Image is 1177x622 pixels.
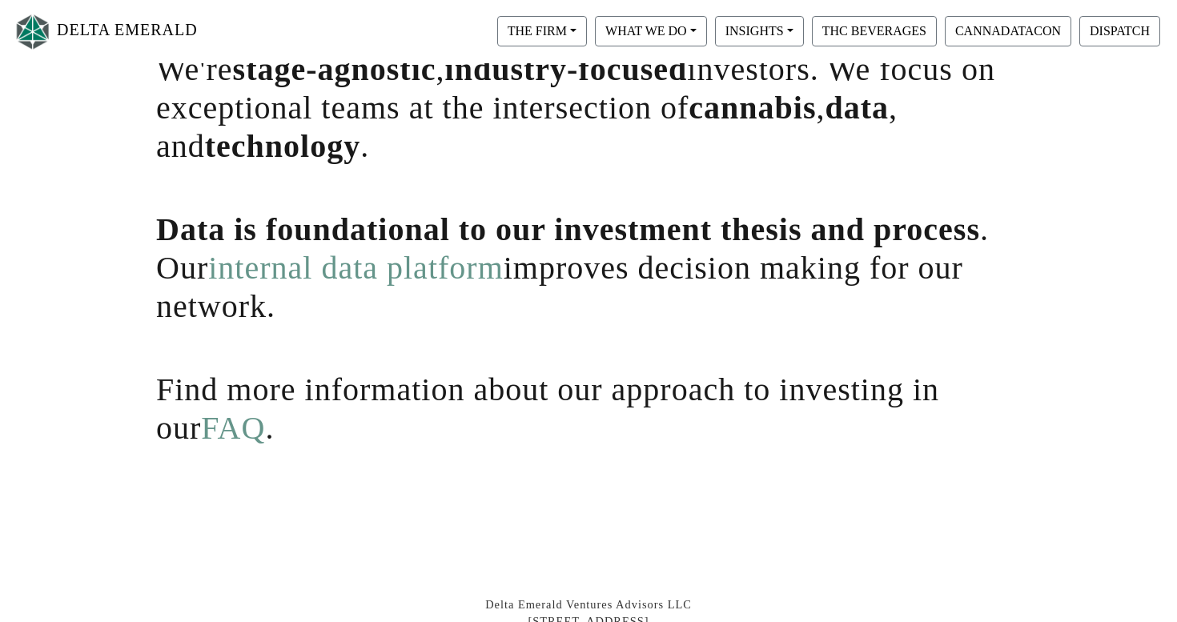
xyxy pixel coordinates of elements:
[156,371,1021,447] h1: Find more information about our approach to investing in our .
[689,90,816,126] span: cannabis
[941,23,1075,37] a: CANNADATACON
[445,51,688,87] span: industry-focused
[156,211,1021,326] h1: . Our improves decision making for our network.
[201,410,265,446] a: FAQ
[1079,16,1160,46] button: DISPATCH
[812,16,937,46] button: THC BEVERAGES
[945,16,1071,46] button: CANNADATACON
[497,16,587,46] button: THE FIRM
[1075,23,1164,37] a: DISPATCH
[595,16,707,46] button: WHAT WE DO
[808,23,941,37] a: THC BEVERAGES
[13,10,53,53] img: Logo
[205,128,360,164] span: technology
[156,50,1021,166] h1: We're , investors. We focus on exceptional teams at the intersection of , , and .
[715,16,804,46] button: INSIGHTS
[13,6,198,57] a: DELTA EMERALD
[208,250,504,286] a: internal data platform
[156,211,980,247] span: Data is foundational to our investment thesis and process
[825,90,889,126] span: data
[233,51,436,87] span: stage-agnostic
